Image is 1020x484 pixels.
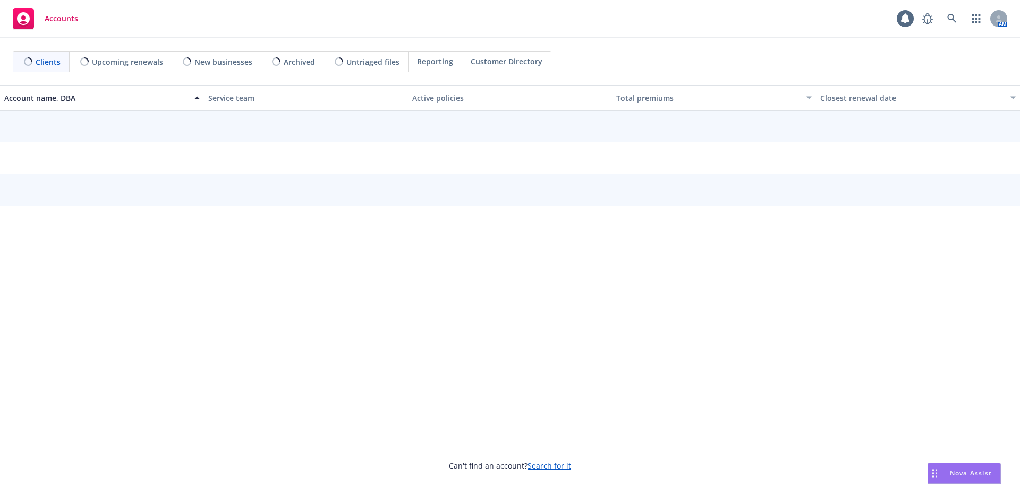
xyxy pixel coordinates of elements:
a: Search [941,8,963,29]
span: Archived [284,56,315,67]
a: Switch app [966,8,987,29]
div: Active policies [412,92,608,104]
a: Search for it [528,461,571,471]
button: Nova Assist [928,463,1001,484]
div: Account name, DBA [4,92,188,104]
button: Service team [204,85,408,111]
span: Reporting [417,56,453,67]
span: Customer Directory [471,56,542,67]
span: Clients [36,56,61,67]
div: Service team [208,92,404,104]
span: New businesses [194,56,252,67]
a: Accounts [8,4,82,33]
button: Closest renewal date [816,85,1020,111]
button: Total premiums [612,85,816,111]
span: Untriaged files [346,56,399,67]
span: Upcoming renewals [92,56,163,67]
span: Can't find an account? [449,460,571,471]
span: Accounts [45,14,78,23]
button: Active policies [408,85,612,111]
div: Closest renewal date [820,92,1004,104]
span: Nova Assist [950,469,992,478]
a: Report a Bug [917,8,938,29]
div: Total premiums [616,92,800,104]
div: Drag to move [928,463,941,483]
